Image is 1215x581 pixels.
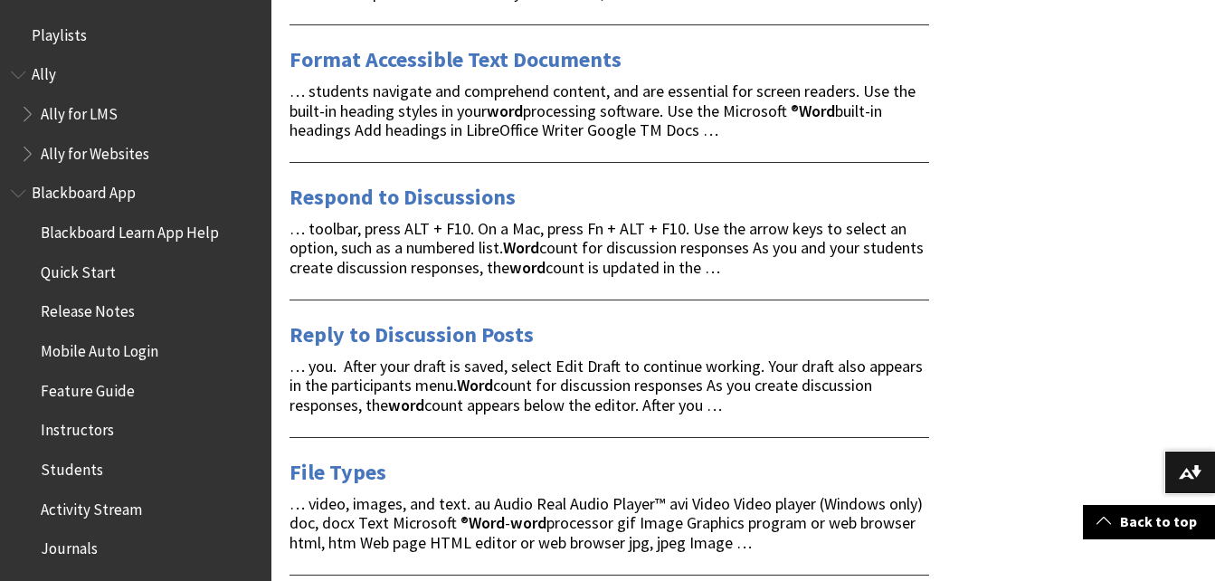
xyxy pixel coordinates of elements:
[32,60,56,84] span: Ally
[41,257,116,281] span: Quick Start
[388,395,424,415] strong: word
[290,218,924,279] span: … toolbar, press ALT + F10. On a Mac, press Fn + ALT + F10. Use the arrow keys to select an optio...
[41,494,142,519] span: Activity Stream
[11,60,261,169] nav: Book outline for Anthology Ally Help
[41,454,103,479] span: Students
[290,493,923,554] span: … video, images, and text. au Audio Real Audio Player™ avi Video Video player (Windows only) doc,...
[487,100,523,121] strong: word
[41,217,219,242] span: Blackboard Learn App Help
[41,138,149,163] span: Ally for Websites
[41,376,135,400] span: Feature Guide
[469,512,505,533] strong: Word
[32,178,136,203] span: Blackboard App
[799,100,835,121] strong: Word
[1083,505,1215,538] a: Back to top
[290,45,622,74] a: Format Accessible Text Documents
[41,297,135,321] span: Release Notes
[457,375,493,395] strong: Word
[41,99,118,123] span: Ally for LMS
[32,20,87,44] span: Playlists
[290,320,534,349] a: Reply to Discussion Posts
[41,415,114,440] span: Instructors
[11,20,261,51] nav: Book outline for Playlists
[510,512,546,533] strong: word
[290,356,923,416] span: … you. After your draft is saved, select Edit Draft to continue working. Your draft also appears ...
[503,237,539,258] strong: Word
[41,534,98,558] span: Journals
[290,81,916,141] span: … students navigate and comprehend content, and are essential for screen readers. Use the built-i...
[290,183,516,212] a: Respond to Discussions
[509,257,546,278] strong: word
[290,458,386,487] a: File Types
[41,336,158,360] span: Mobile Auto Login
